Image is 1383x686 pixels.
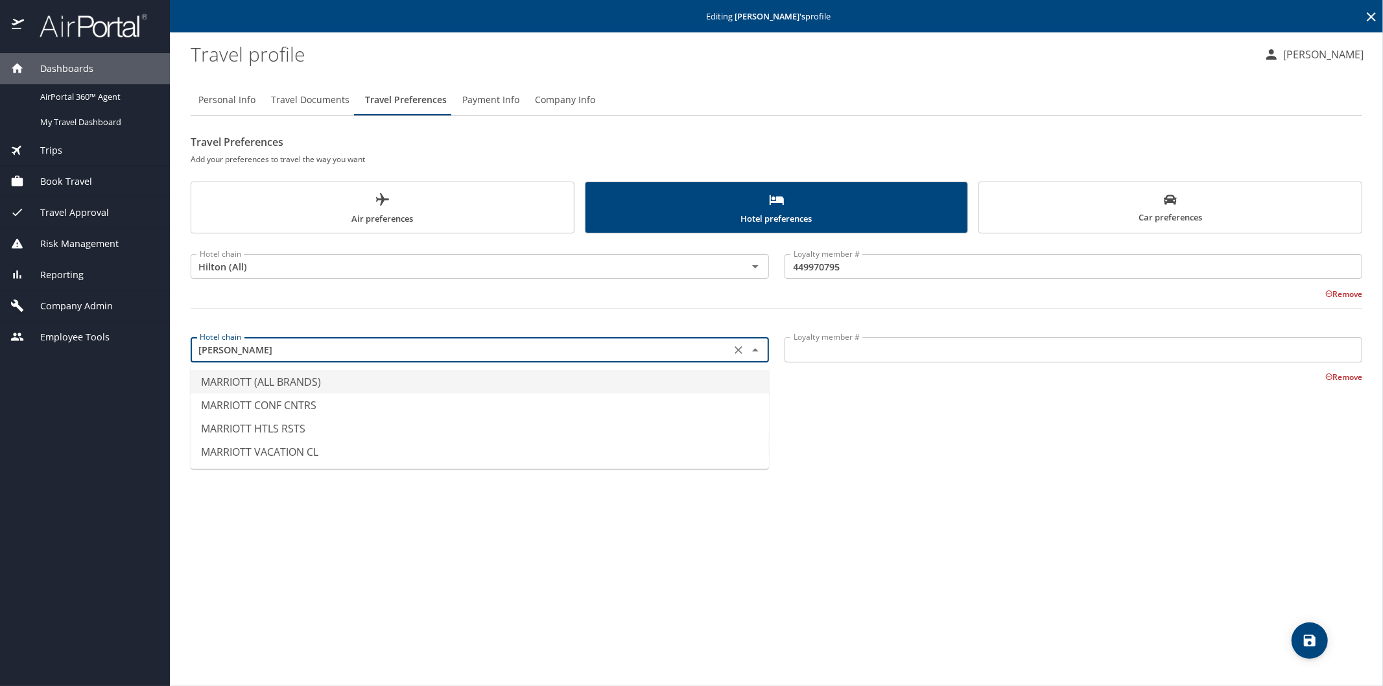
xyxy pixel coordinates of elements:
[1325,289,1362,300] button: Remove
[24,237,119,251] span: Risk Management
[987,193,1354,225] span: Car preferences
[735,10,806,22] strong: [PERSON_NAME] 's
[40,116,154,128] span: My Travel Dashboard
[195,341,727,358] input: Select a hotel chain
[191,84,1362,115] div: Profile
[12,13,25,38] img: icon-airportal.png
[191,152,1362,166] h6: Add your preferences to travel the way you want
[24,206,109,220] span: Travel Approval
[24,174,92,189] span: Book Travel
[729,341,748,359] button: Clear
[24,143,62,158] span: Trips
[462,92,519,108] span: Payment Info
[24,299,113,313] span: Company Admin
[24,330,110,344] span: Employee Tools
[198,92,255,108] span: Personal Info
[593,192,960,226] span: Hotel preferences
[1259,43,1369,66] button: [PERSON_NAME]
[191,394,769,417] li: MARRIOTT CONF CNTRS
[191,370,769,394] li: MARRIOTT (ALL BRANDS)
[199,192,566,226] span: Air preferences
[1325,372,1362,383] button: Remove
[746,257,764,276] button: Open
[40,91,154,103] span: AirPortal 360™ Agent
[191,417,769,440] li: MARRIOTT HTLS RSTS
[24,268,84,282] span: Reporting
[271,92,349,108] span: Travel Documents
[174,12,1379,21] p: Editing profile
[1292,622,1328,659] button: save
[191,34,1253,74] h1: Travel profile
[191,132,1362,152] h2: Travel Preferences
[195,258,727,275] input: Select a hotel chain
[746,341,764,359] button: Close
[24,62,93,76] span: Dashboards
[191,440,769,464] li: MARRIOTT VACATION CL
[25,13,147,38] img: airportal-logo.png
[1279,47,1364,62] p: [PERSON_NAME]
[535,92,595,108] span: Company Info
[191,182,1362,233] div: scrollable force tabs example
[365,92,447,108] span: Travel Preferences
